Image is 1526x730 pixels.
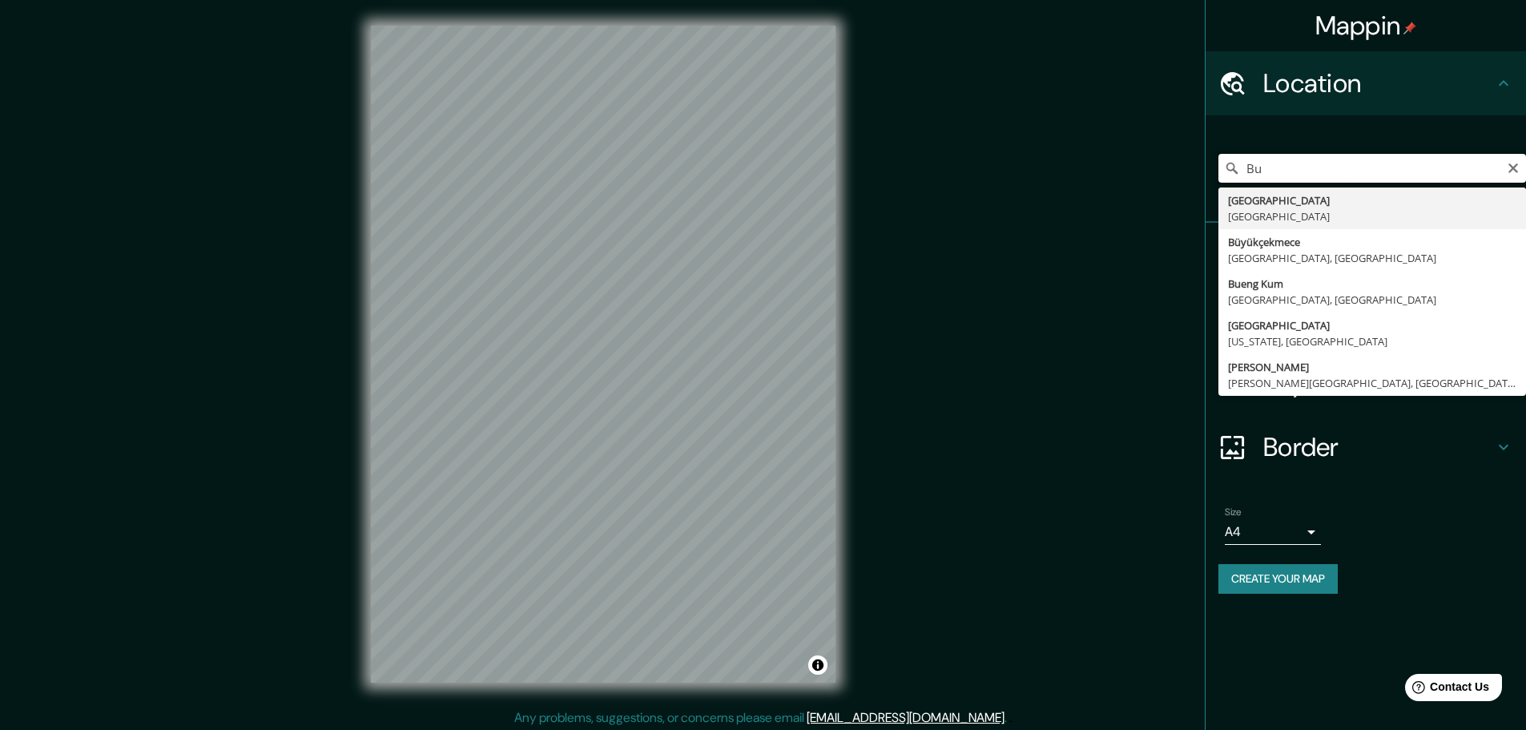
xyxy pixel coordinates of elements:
div: Pins [1206,223,1526,287]
h4: Mappin [1315,10,1417,42]
div: Bueng Kum [1228,276,1516,292]
div: Border [1206,415,1526,479]
div: [GEOGRAPHIC_DATA] [1228,317,1516,333]
h4: Layout [1263,367,1494,399]
img: pin-icon.png [1403,22,1416,34]
h4: Location [1263,67,1494,99]
div: [PERSON_NAME][GEOGRAPHIC_DATA], [GEOGRAPHIC_DATA] [1228,375,1516,391]
div: . [1007,708,1009,728]
label: Size [1225,506,1242,519]
button: Clear [1507,159,1520,175]
button: Create your map [1218,564,1338,594]
div: [GEOGRAPHIC_DATA] [1228,192,1516,208]
div: Büyükçekmece [1228,234,1516,250]
div: [PERSON_NAME] [1228,359,1516,375]
div: [GEOGRAPHIC_DATA], [GEOGRAPHIC_DATA] [1228,250,1516,266]
iframe: Help widget launcher [1383,667,1508,712]
div: Style [1206,287,1526,351]
h4: Border [1263,431,1494,463]
div: Location [1206,51,1526,115]
button: Toggle attribution [808,655,827,675]
div: [GEOGRAPHIC_DATA] [1228,208,1516,224]
div: [US_STATE], [GEOGRAPHIC_DATA] [1228,333,1516,349]
div: Layout [1206,351,1526,415]
div: [GEOGRAPHIC_DATA], [GEOGRAPHIC_DATA] [1228,292,1516,308]
input: Pick your city or area [1218,154,1526,183]
p: Any problems, suggestions, or concerns please email . [514,708,1007,728]
canvas: Map [371,26,835,683]
div: A4 [1225,519,1321,545]
div: . [1009,708,1013,728]
a: [EMAIL_ADDRESS][DOMAIN_NAME] [807,709,1005,726]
